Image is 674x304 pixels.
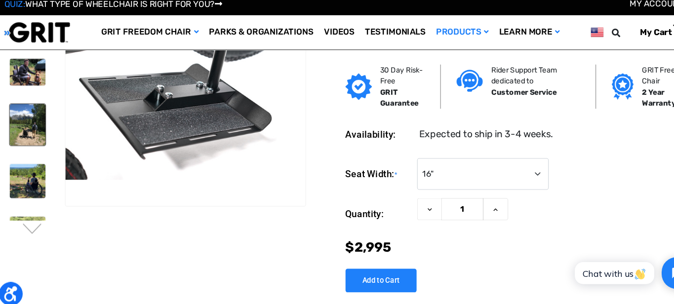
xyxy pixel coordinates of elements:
a: QUIZ:WHAT TYPE OF WHEELCHAIR IS RIGHT FOR YOU? [15,6,219,16]
strong: 2 Year Warranty [613,90,644,109]
dt: Availability: [335,127,397,140]
a: Learn More [474,22,541,54]
a: GRIT Freedom Chair [101,22,202,54]
span: 0 [649,28,659,38]
dd: Expected to ship in 3-4 weeks. [404,127,530,140]
img: Customer service [439,73,464,93]
strong: GRIT Guarantee [367,90,403,109]
p: 30 Day Risk-Free [367,68,409,89]
label: Seat Width: [335,156,397,186]
input: Search [589,28,604,48]
p: Rider Support Team dedicated to [472,68,555,89]
img: GRIT Freedom Chair: 3.0 [20,161,53,193]
img: GRIT All-Terrain Wheelchair and Mobility Equipment [15,28,77,48]
img: GRIT Freedom Chair: 3.0 [20,105,53,144]
img: Grit freedom [585,76,605,101]
a: Products [415,22,474,54]
img: us.png [565,32,577,44]
img: GRIT Freedom Chair: 3.0 [72,26,297,176]
img: GRIT Freedom Chair: 3.0 [20,63,53,88]
img: GRIT Freedom Chair: 3.0 [20,211,53,240]
a: Parks & Organizations [202,22,310,54]
span: My Cart [611,33,641,42]
iframe: Tidio Chat [539,240,670,287]
span: $2,995 [335,232,378,247]
button: Go to slide 3 of 3 [31,217,51,229]
p: GRIT Freedom Chair [613,68,663,89]
a: Account [601,6,652,15]
strong: Customer Service [472,90,533,98]
label: Quantity: [335,193,397,223]
span: QUIZ: [15,6,35,16]
input: Add to Cart [335,260,401,282]
a: Testimonials [348,22,415,54]
a: Cart with 0 items [604,28,659,48]
a: Videos [310,22,348,54]
img: Cart [642,31,657,46]
img: GRIT Guarantee [335,76,359,101]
